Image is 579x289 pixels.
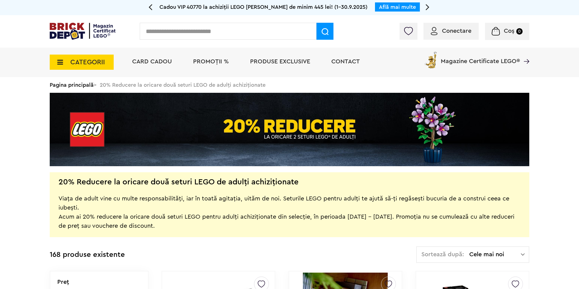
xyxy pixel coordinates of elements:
a: Pagina principală [50,82,94,88]
a: PROMOȚII % [193,59,229,65]
span: CATEGORII [70,59,105,66]
span: Magazine Certificate LEGO® [441,50,520,64]
span: Coș [504,28,514,34]
span: Sortează după: [421,251,464,257]
a: Conectare [431,28,471,34]
a: Card Cadou [132,59,172,65]
span: Cadou VIP 40770 la achiziții LEGO [PERSON_NAME] de minim 445 lei! (1-30.9.2025) [159,4,367,10]
a: Contact [331,59,360,65]
span: Conectare [442,28,471,34]
small: 0 [516,28,523,35]
h2: 20% Reducere la oricare două seturi LEGO de adulți achiziționate [59,179,299,185]
div: Viața de adult vine cu multe responsabilități, iar în toată agitația, uităm de noi. Seturile LEGO... [59,185,520,230]
span: Cele mai noi [469,251,521,257]
a: Produse exclusive [250,59,310,65]
a: Află mai multe [379,4,416,10]
a: Magazine Certificate LEGO® [520,50,529,56]
img: Landing page banner [50,93,529,166]
div: 168 produse existente [50,246,125,264]
p: Preţ [57,279,69,285]
div: > 20% Reducere la oricare două seturi LEGO de adulți achiziționate [50,77,529,93]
